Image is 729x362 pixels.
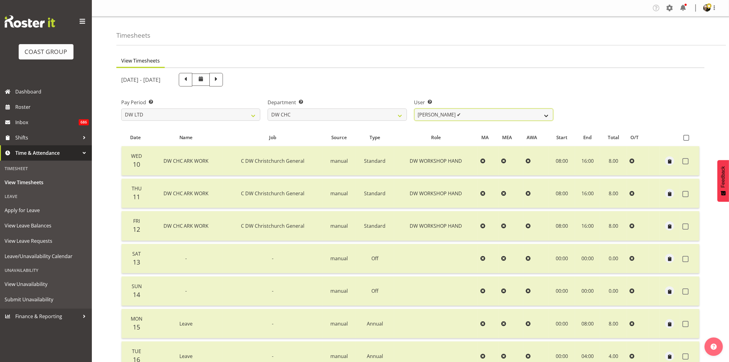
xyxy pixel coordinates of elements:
[527,134,537,141] span: AWA
[600,309,627,338] td: 8.00
[5,295,87,304] span: Submit Unavailability
[241,223,304,229] span: C DW Christchurch General
[575,179,600,208] td: 16:00
[15,148,80,158] span: Time & Attendance
[132,283,142,290] span: Sun
[5,206,87,215] span: Apply for Leave
[121,76,160,83] h5: [DATE] - [DATE]
[575,309,600,338] td: 08:00
[600,244,627,273] td: 0.00
[130,134,141,141] span: Date
[2,203,90,218] a: Apply for Leave
[133,225,140,234] span: 12
[269,134,276,141] span: Job
[272,255,273,262] span: -
[2,233,90,249] a: View Leave Requests
[121,57,160,64] span: View Timesheets
[410,223,462,229] span: DW WORKSHOP HAND
[5,221,87,230] span: View Leave Balances
[330,158,348,164] span: manual
[163,223,209,229] span: DW CHC ARK WORK
[431,134,441,141] span: Role
[330,255,348,262] span: manual
[5,280,87,289] span: View Unavailability
[600,179,627,208] td: 8.00
[185,255,187,262] span: -
[272,320,273,327] span: -
[2,264,90,276] div: Unavailability
[549,179,575,208] td: 08:00
[549,309,575,338] td: 00:00
[549,146,575,176] td: 08:00
[241,190,304,197] span: C DW Christchurch General
[481,134,489,141] span: MA
[133,323,140,331] span: 15
[268,99,407,106] label: Department
[355,244,394,273] td: Off
[355,211,394,241] td: Standard
[330,288,348,294] span: manual
[502,134,512,141] span: MEA
[575,211,600,241] td: 16:00
[410,190,462,197] span: DW WORKSHOP HAND
[556,134,567,141] span: Start
[549,276,575,306] td: 00:00
[370,134,380,141] span: Type
[15,133,80,142] span: Shifts
[2,162,90,175] div: Timesheet
[355,146,394,176] td: Standard
[163,190,209,197] span: DW CHC ARK WORK
[355,179,394,208] td: Standard
[179,134,193,141] span: Name
[133,290,140,299] span: 14
[2,249,90,264] a: Leave/Unavailability Calendar
[121,99,260,106] label: Pay Period
[5,236,87,246] span: View Leave Requests
[5,178,87,187] span: View Timesheets
[410,158,462,164] span: DW WORKSHOP HAND
[116,32,150,39] h4: Timesheets
[330,190,348,197] span: manual
[2,276,90,292] a: View Unavailability
[720,166,726,188] span: Feedback
[132,185,142,192] span: Thu
[331,134,347,141] span: Source
[272,288,273,294] span: -
[15,87,89,96] span: Dashboard
[600,146,627,176] td: 8.00
[133,218,140,224] span: Fri
[608,134,619,141] span: Total
[600,276,627,306] td: 0.00
[5,252,87,261] span: Leave/Unavailability Calendar
[2,292,90,307] a: Submit Unavailability
[703,4,711,12] img: dayle-eathornedf1729e1f3237f8640a8aa9577ba68ad.png
[414,99,553,106] label: User
[575,146,600,176] td: 16:00
[717,160,729,202] button: Feedback - Show survey
[179,320,193,327] span: Leave
[330,320,348,327] span: manual
[355,309,394,338] td: Annual
[5,15,55,28] img: Rosterit website logo
[330,223,348,229] span: manual
[15,102,89,112] span: Roster
[355,276,394,306] td: Off
[584,134,592,141] span: End
[132,348,141,355] span: Tue
[25,47,67,56] div: COAST GROUP
[15,118,79,127] span: Inbox
[79,119,89,125] span: 686
[2,175,90,190] a: View Timesheets
[549,211,575,241] td: 08:00
[630,134,639,141] span: O/T
[575,276,600,306] td: 00:00
[163,158,209,164] span: DW CHC ARK WORK
[330,353,348,360] span: manual
[241,158,304,164] span: C DW Christchurch General
[2,190,90,203] div: Leave
[131,153,142,159] span: Wed
[600,211,627,241] td: 8.00
[549,244,575,273] td: 00:00
[179,353,193,360] span: Leave
[15,312,80,321] span: Finance & Reporting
